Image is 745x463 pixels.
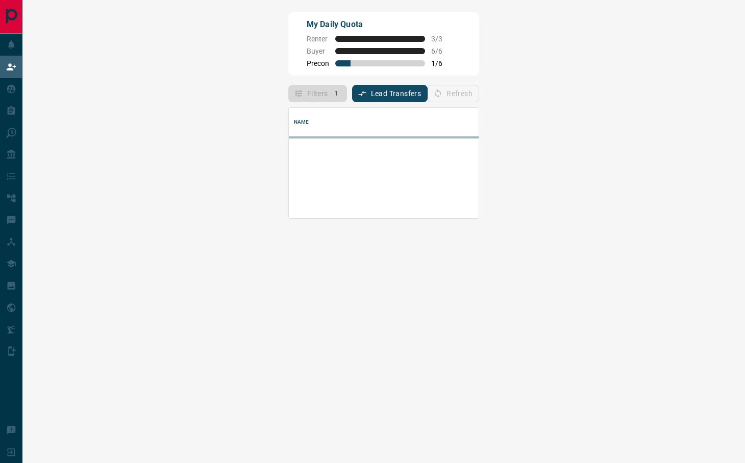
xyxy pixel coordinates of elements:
[431,59,454,67] span: 1 / 6
[431,47,454,55] span: 6 / 6
[294,108,309,136] div: Name
[307,35,329,43] span: Renter
[307,59,329,67] span: Precon
[307,47,329,55] span: Buyer
[307,18,454,31] p: My Daily Quota
[431,35,454,43] span: 3 / 3
[289,108,574,136] div: Name
[352,85,428,102] button: Lead Transfers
